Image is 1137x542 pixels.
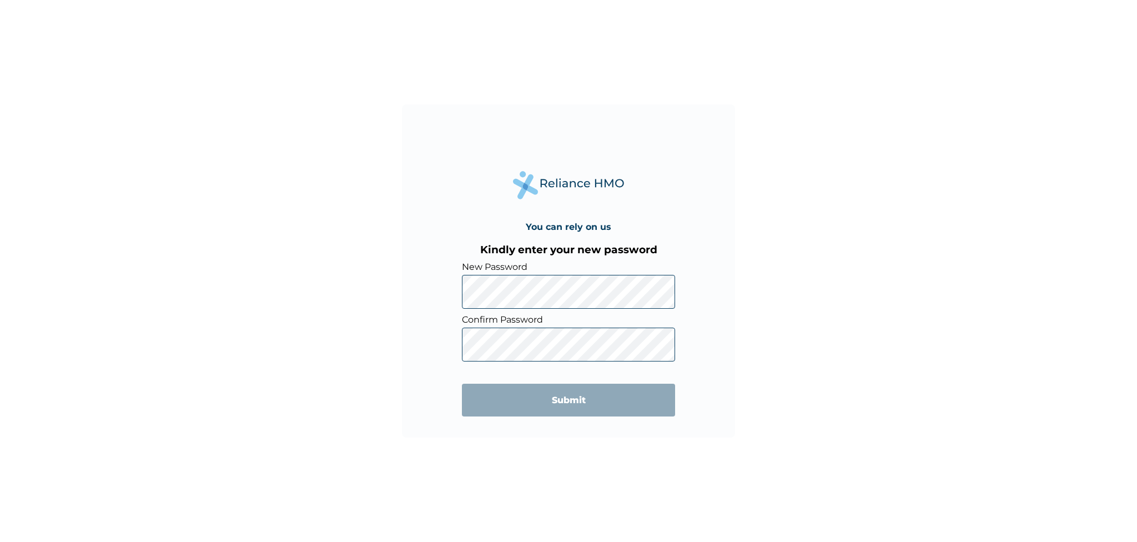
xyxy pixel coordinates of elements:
[462,243,675,256] h3: Kindly enter your new password
[513,171,624,199] img: Reliance Health's Logo
[526,222,611,232] h4: You can rely on us
[462,384,675,416] input: Submit
[462,262,675,272] label: New Password
[462,314,675,325] label: Confirm Password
